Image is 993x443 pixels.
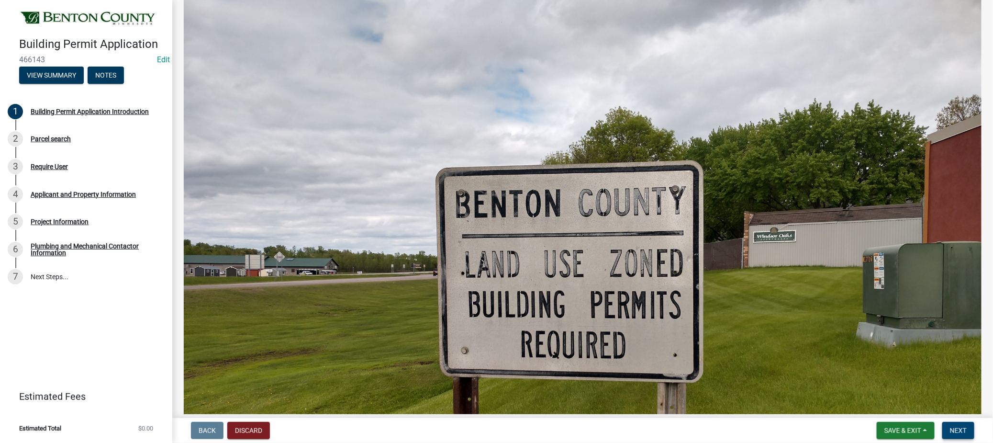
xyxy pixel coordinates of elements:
h4: Building Permit Application [19,37,165,51]
wm-modal-confirm: Notes [88,72,124,80]
a: Estimated Fees [8,387,157,406]
div: 4 [8,187,23,202]
a: Edit [157,55,170,64]
span: Next [950,427,967,434]
div: 3 [8,159,23,174]
button: View Summary [19,67,84,84]
span: Save & Exit [884,427,921,434]
div: Building Permit Application Introduction [31,108,149,115]
button: Save & Exit [877,422,935,439]
button: Back [191,422,223,439]
button: Next [942,422,974,439]
div: Plumbing and Mechanical Contactor Information [31,243,157,256]
span: $0.00 [138,425,153,432]
div: 1 [8,104,23,119]
span: 466143 [19,55,153,64]
div: Project Information [31,218,89,225]
div: 7 [8,269,23,284]
span: Back [199,427,216,434]
div: 6 [8,242,23,257]
span: Estimated Total [19,425,61,432]
img: Benton County, Minnesota [19,10,157,27]
button: Discard [227,422,270,439]
wm-modal-confirm: Summary [19,72,84,80]
div: 2 [8,131,23,147]
wm-modal-confirm: Edit Application Number [157,55,170,64]
div: Require User [31,163,68,170]
div: Parcel search [31,136,71,142]
div: Applicant and Property Information [31,191,136,198]
div: 5 [8,214,23,229]
button: Notes [88,67,124,84]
